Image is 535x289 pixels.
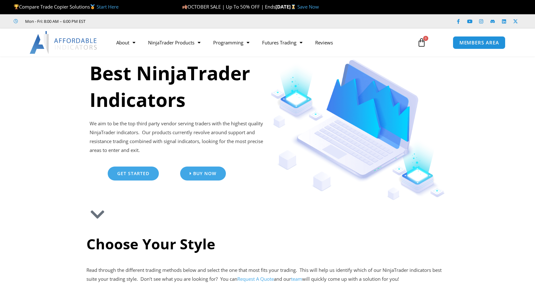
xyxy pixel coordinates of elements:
span: MEMBERS AREA [459,40,499,45]
a: Start Here [97,3,119,10]
nav: Menu [110,35,410,50]
a: Save Now [297,3,319,10]
a: Futures Trading [256,35,309,50]
img: Indicators 1 | Affordable Indicators – NinjaTrader [271,60,445,200]
a: Buy now [180,167,226,181]
img: 🏆 [14,4,19,9]
a: NinjaTrader Products [142,35,207,50]
iframe: Customer reviews powered by Trustpilot [94,18,190,24]
h1: Best NinjaTrader Indicators [90,60,264,113]
span: 0 [423,36,428,41]
a: Reviews [309,35,339,50]
img: ⌛ [291,4,296,9]
p: We aim to be the top third party vendor serving traders with the highest quality NinjaTrader indi... [90,119,264,154]
a: team [291,276,302,282]
span: Compare Trade Copier Solutions [14,3,119,10]
img: LogoAI | Affordable Indicators – NinjaTrader [30,31,98,54]
a: Programming [207,35,256,50]
span: Mon - Fri: 8:00 AM – 6:00 PM EST [24,17,85,25]
a: MEMBERS AREA [453,36,506,49]
a: About [110,35,142,50]
h2: Choose Your Style [86,235,449,253]
img: 🍂 [182,4,187,9]
a: get started [108,167,159,181]
a: 0 [408,33,436,52]
span: OCTOBER SALE | Up To 50% OFF | Ends [182,3,275,10]
p: Read through the different trading methods below and select the one that most fits your trading. ... [86,266,449,284]
span: Buy now [193,171,216,176]
span: get started [117,171,149,176]
strong: [DATE] [275,3,297,10]
a: Request A Quote [237,276,274,282]
img: 🥇 [90,4,95,9]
